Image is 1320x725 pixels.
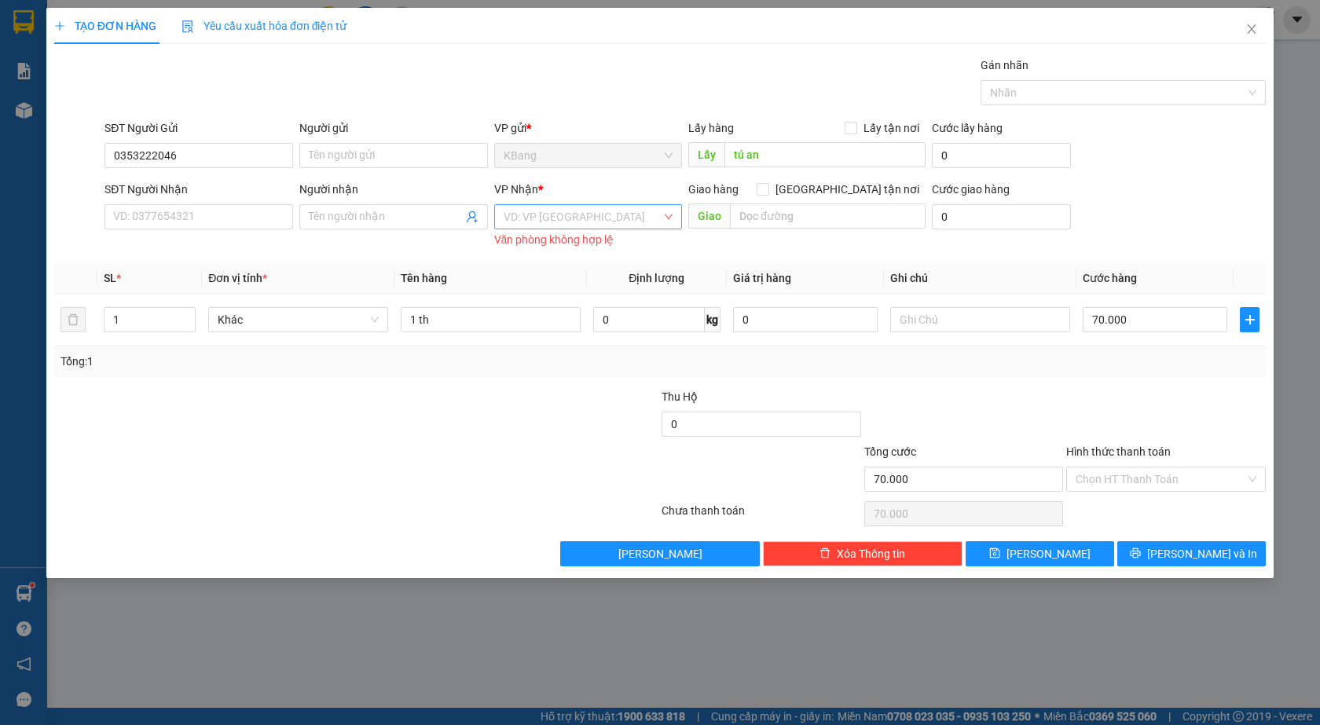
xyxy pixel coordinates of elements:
[1240,307,1259,332] button: plus
[864,445,916,458] span: Tổng cước
[150,32,277,51] div: a Giang
[148,86,170,103] span: CC :
[763,541,962,566] button: deleteXóa Thông tin
[932,143,1072,168] input: Cước lấy hàng
[148,82,278,104] div: 50.000
[733,307,878,332] input: 0
[134,112,156,134] span: SL
[688,142,724,167] span: Lấy
[299,119,488,137] div: Người gửi
[401,307,581,332] input: VD: Bàn, Ghế
[724,142,926,167] input: Dọc đường
[966,541,1114,566] button: save[PERSON_NAME]
[181,20,347,32] span: Yêu cầu xuất hóa đơn điện tử
[662,390,698,403] span: Thu Hộ
[705,307,720,332] span: kg
[660,502,863,529] div: Chưa thanh toán
[730,203,926,229] input: Dọc đường
[1066,445,1171,458] label: Hình thức thanh toán
[1230,8,1274,52] button: Close
[60,307,86,332] button: delete
[1006,545,1091,562] span: [PERSON_NAME]
[1147,545,1257,562] span: [PERSON_NAME] và In
[150,51,277,73] div: 0969689668
[54,20,65,31] span: plus
[932,122,1003,134] label: Cước lấy hàng
[618,545,702,562] span: [PERSON_NAME]
[629,272,684,284] span: Định lượng
[13,32,139,54] div: 0347789379
[218,308,379,331] span: Khác
[884,263,1076,294] th: Ghi chú
[1241,313,1259,326] span: plus
[104,119,293,137] div: SĐT Người Gửi
[494,231,683,249] div: Văn phòng không hợp lệ
[401,272,447,284] span: Tên hàng
[54,20,156,32] span: TẠO ĐƠN HÀNG
[932,204,1072,229] input: Cước giao hàng
[733,272,791,284] span: Giá trị hàng
[819,547,830,560] span: delete
[932,183,1010,196] label: Cước giao hàng
[494,183,538,196] span: VP Nhận
[560,541,760,566] button: [PERSON_NAME]
[13,114,277,134] div: Tên hàng: 1 th ( : 1 )
[104,272,116,284] span: SL
[208,272,267,284] span: Đơn vị tính
[688,203,730,229] span: Giao
[989,547,1000,560] span: save
[1083,272,1137,284] span: Cước hàng
[688,122,734,134] span: Lấy hàng
[104,181,293,198] div: SĐT Người Nhận
[150,13,277,32] div: Bình Thạnh
[688,183,739,196] span: Giao hàng
[1117,541,1266,566] button: printer[PERSON_NAME] và In
[13,15,38,31] span: Gửi:
[1130,547,1141,560] span: printer
[466,211,478,223] span: user-add
[60,353,510,370] div: Tổng: 1
[1245,23,1258,35] span: close
[769,181,926,198] span: [GEOGRAPHIC_DATA] tận nơi
[150,15,188,31] span: Nhận:
[181,20,194,33] img: icon
[837,545,905,562] span: Xóa Thông tin
[13,13,139,32] div: KBang
[494,119,683,137] div: VP gửi
[857,119,926,137] span: Lấy tận nơi
[299,181,488,198] div: Người nhận
[504,144,673,167] span: KBang
[890,307,1070,332] input: Ghi Chú
[981,59,1028,71] label: Gán nhãn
